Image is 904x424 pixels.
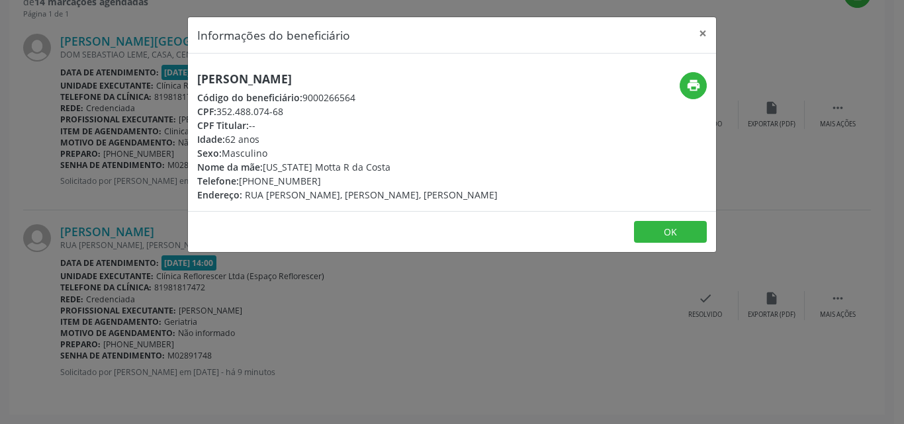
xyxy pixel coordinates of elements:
[634,221,707,243] button: OK
[197,119,249,132] span: CPF Titular:
[197,118,498,132] div: --
[245,189,498,201] span: RUA [PERSON_NAME], [PERSON_NAME], [PERSON_NAME]
[197,91,302,104] span: Código do beneficiário:
[197,26,350,44] h5: Informações do beneficiário
[197,105,498,118] div: 352.488.074-68
[197,72,498,86] h5: [PERSON_NAME]
[197,105,216,118] span: CPF:
[197,133,225,146] span: Idade:
[680,72,707,99] button: print
[197,160,498,174] div: [US_STATE] Motta R da Costa
[197,132,498,146] div: 62 anos
[197,91,498,105] div: 9000266564
[197,161,263,173] span: Nome da mãe:
[690,17,716,50] button: Close
[686,78,701,93] i: print
[197,147,222,159] span: Sexo:
[197,175,239,187] span: Telefone:
[197,189,242,201] span: Endereço:
[197,174,498,188] div: [PHONE_NUMBER]
[197,146,498,160] div: Masculino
